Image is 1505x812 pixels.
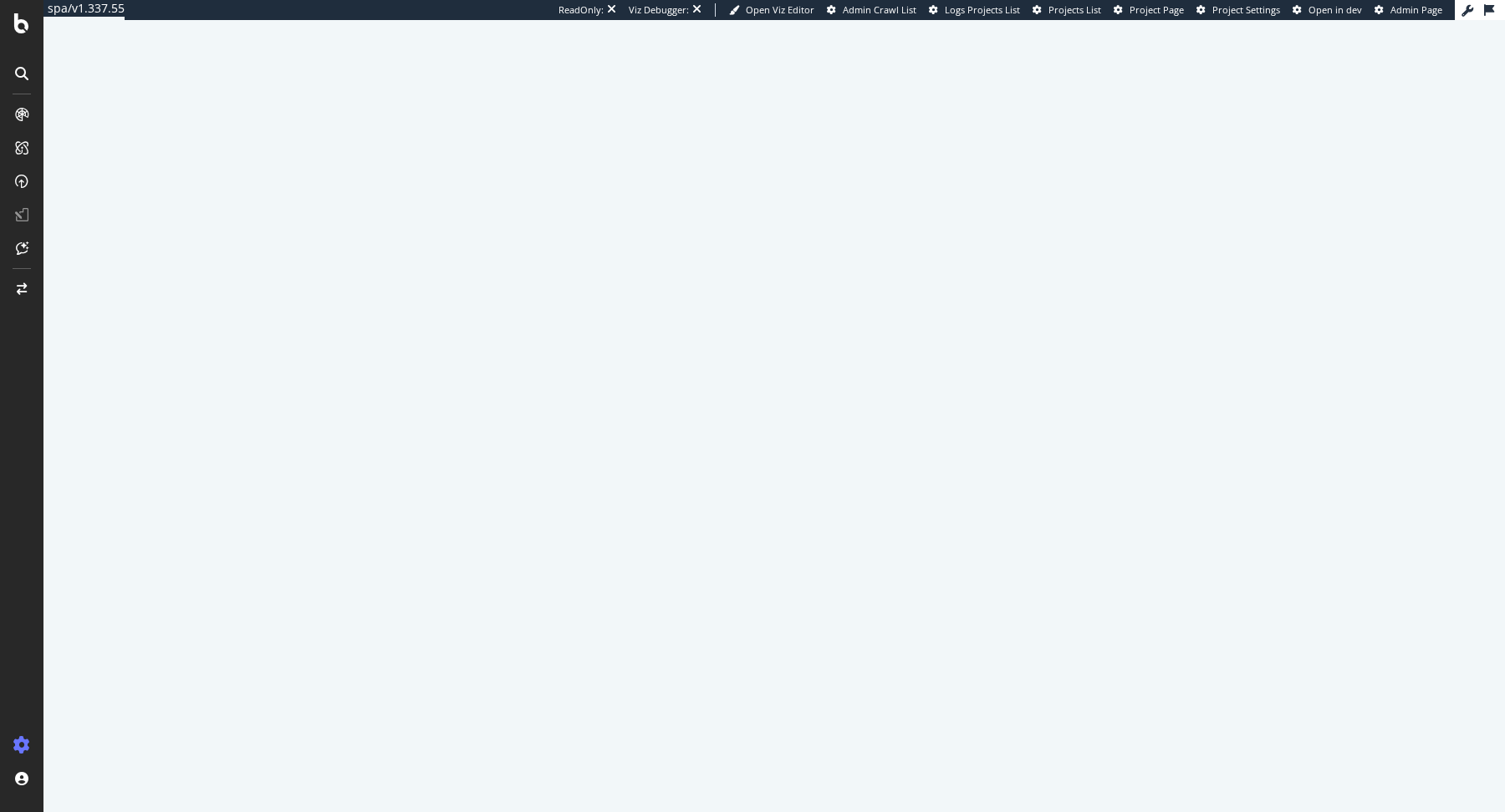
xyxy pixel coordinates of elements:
span: Logs Projects List [945,3,1020,16]
span: Admin Crawl List [843,3,916,16]
span: Projects List [1048,3,1101,16]
div: animation [714,373,834,433]
a: Admin Crawl List [827,3,916,17]
a: Project Settings [1196,3,1280,17]
span: Open in dev [1309,3,1362,16]
span: Admin Page [1390,3,1442,16]
a: Open Viz Editor [729,3,814,17]
span: Project Settings [1212,3,1280,16]
span: Project Page [1130,3,1184,16]
div: Viz Debugger: [629,3,689,17]
a: Project Page [1114,3,1184,17]
span: Open Viz Editor [746,3,814,16]
div: ReadOnly: [559,3,604,17]
a: Open in dev [1293,3,1362,17]
a: Admin Page [1375,3,1442,17]
a: Logs Projects List [929,3,1020,17]
a: Projects List [1033,3,1101,17]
